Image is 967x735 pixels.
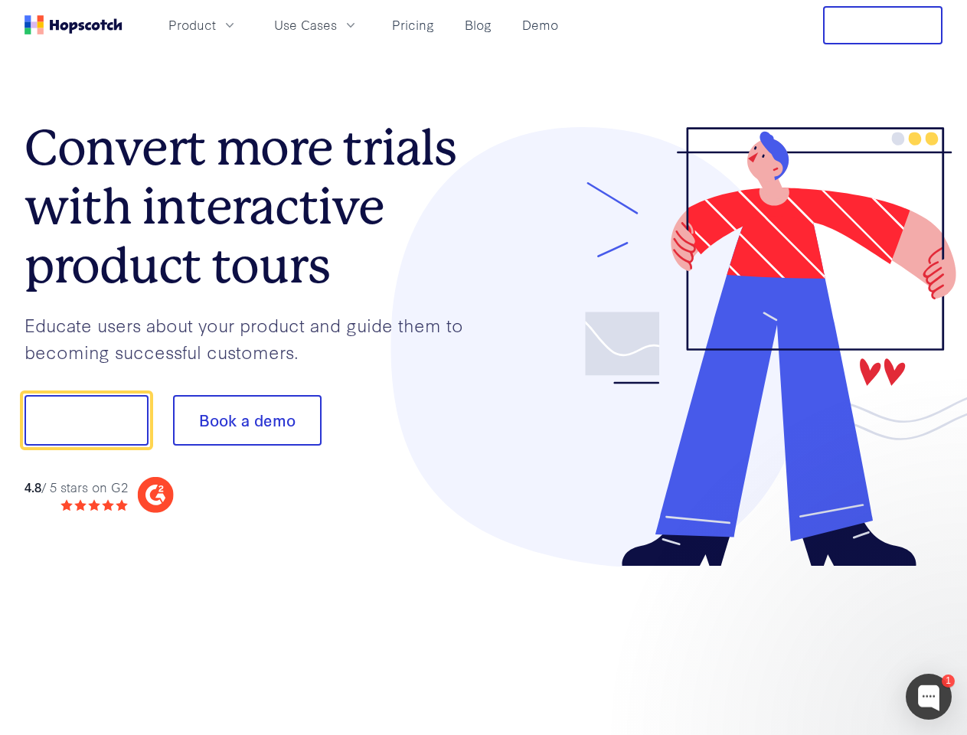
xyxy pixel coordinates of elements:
div: / 5 stars on G2 [25,478,128,497]
button: Use Cases [265,12,368,38]
button: Product [159,12,247,38]
strong: 4.8 [25,478,41,495]
p: Educate users about your product and guide them to becoming successful customers. [25,312,484,364]
button: Show me! [25,395,149,446]
div: 1 [942,675,955,688]
a: Home [25,15,123,34]
h1: Convert more trials with interactive product tours [25,119,484,295]
a: Demo [516,12,564,38]
span: Product [168,15,216,34]
button: Book a demo [173,395,322,446]
span: Use Cases [274,15,337,34]
button: Free Trial [823,6,942,44]
a: Pricing [386,12,440,38]
a: Blog [459,12,498,38]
